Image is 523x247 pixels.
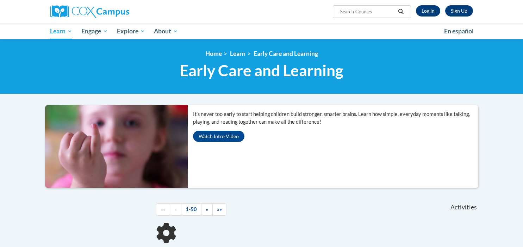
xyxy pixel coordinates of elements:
[444,27,474,35] span: En español
[174,206,177,212] span: «
[416,5,440,17] a: Log In
[440,24,478,39] a: En español
[206,206,208,212] span: »
[46,23,77,39] a: Learn
[212,203,226,216] a: End
[112,23,150,39] a: Explore
[230,50,245,57] a: Learn
[161,206,166,212] span: ««
[339,7,396,16] input: Search Courses
[205,50,222,57] a: Home
[193,110,478,126] p: It’s never too early to start helping children build stronger, smarter brains. Learn how simple, ...
[396,7,406,16] button: Search
[180,61,343,80] span: Early Care and Learning
[217,206,222,212] span: »»
[149,23,182,39] a: About
[50,5,184,18] a: Cox Campus
[156,203,170,216] a: Begining
[254,50,318,57] a: Early Care and Learning
[40,23,484,39] div: Main menu
[77,23,112,39] a: Engage
[81,27,108,35] span: Engage
[117,27,145,35] span: Explore
[170,203,181,216] a: Previous
[201,203,213,216] a: Next
[450,203,477,211] span: Activities
[193,131,244,142] button: Watch Intro Video
[181,203,201,216] a: 1-50
[50,27,72,35] span: Learn
[445,5,473,17] a: Register
[154,27,178,35] span: About
[50,5,129,18] img: Cox Campus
